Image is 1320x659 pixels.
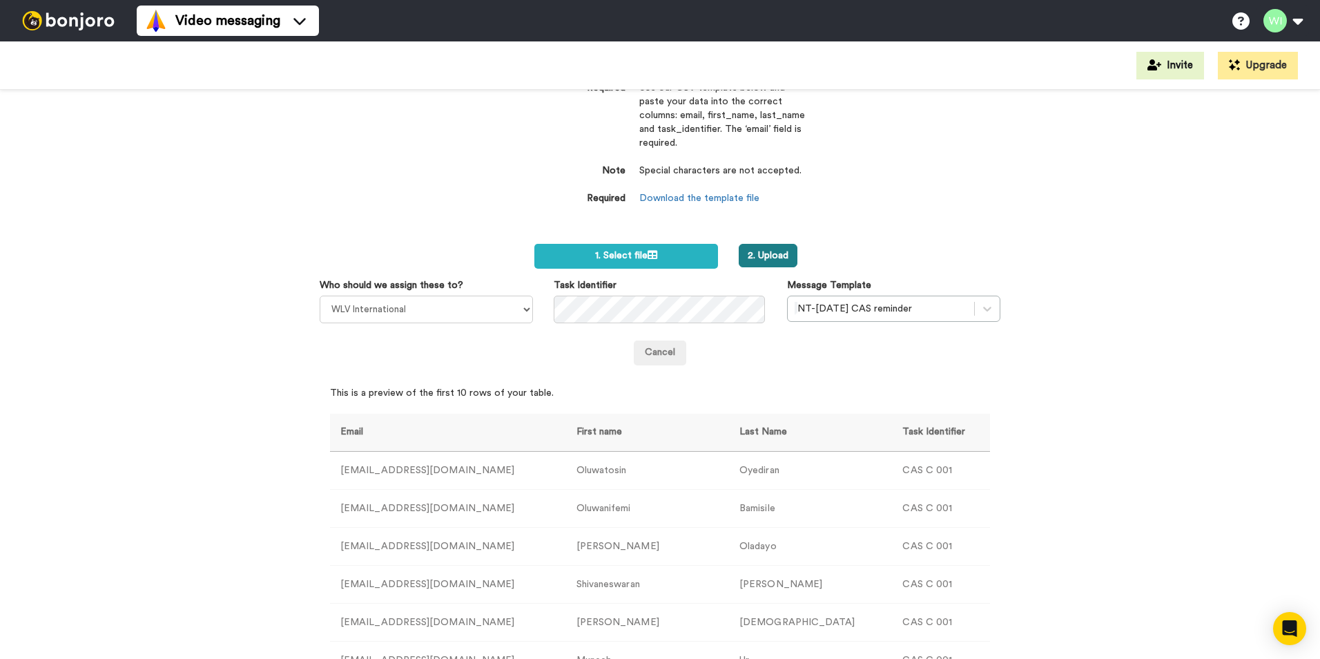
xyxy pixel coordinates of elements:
[515,192,625,206] dt: Required
[729,566,892,604] td: [PERSON_NAME]
[17,11,120,30] img: bj-logo-header-white.svg
[892,490,990,528] td: CAS C 001
[729,452,892,490] td: Oyediran
[892,604,990,642] td: CAS C 001
[892,566,990,604] td: CAS C 001
[515,164,625,178] dt: Note
[729,414,892,452] th: Last Name
[634,341,686,365] a: Cancel
[330,490,566,528] td: [EMAIL_ADDRESS][DOMAIN_NAME]
[330,528,566,566] td: [EMAIL_ADDRESS][DOMAIN_NAME]
[554,278,617,292] label: Task Identifier
[595,251,657,260] span: 1. Select file
[1218,52,1298,79] button: Upgrade
[639,193,759,203] a: Download the template file
[787,278,871,292] label: Message Template
[1273,612,1306,645] div: Open Intercom Messenger
[639,164,805,192] dd: Special characters are not accepted.
[892,528,990,566] td: CAS C 001
[1136,52,1204,79] button: Invite
[892,414,990,452] th: Task Identifier
[145,10,167,32] img: vm-color.svg
[739,244,797,267] button: 2. Upload
[729,528,892,566] td: Oladayo
[729,490,892,528] td: Bamisile
[892,452,990,490] td: CAS C 001
[566,604,729,642] td: [PERSON_NAME]
[320,278,463,292] label: Who should we assign these to?
[330,365,554,400] span: This is a preview of the first 10 rows of your table.
[330,604,566,642] td: [EMAIL_ADDRESS][DOMAIN_NAME]
[729,604,892,642] td: [DEMOGRAPHIC_DATA]
[639,82,805,164] dd: Use our CSV template below and paste your data into the correct columns: email, first_name, last_...
[330,452,566,490] td: [EMAIL_ADDRESS][DOMAIN_NAME]
[330,566,566,604] td: [EMAIL_ADDRESS][DOMAIN_NAME]
[330,414,566,452] th: Email
[566,490,729,528] td: Oluwanifemi
[566,414,729,452] th: First name
[566,452,729,490] td: Oluwatosin
[566,528,729,566] td: [PERSON_NAME]
[175,11,280,30] span: Video messaging
[566,566,729,604] td: Shivaneswaran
